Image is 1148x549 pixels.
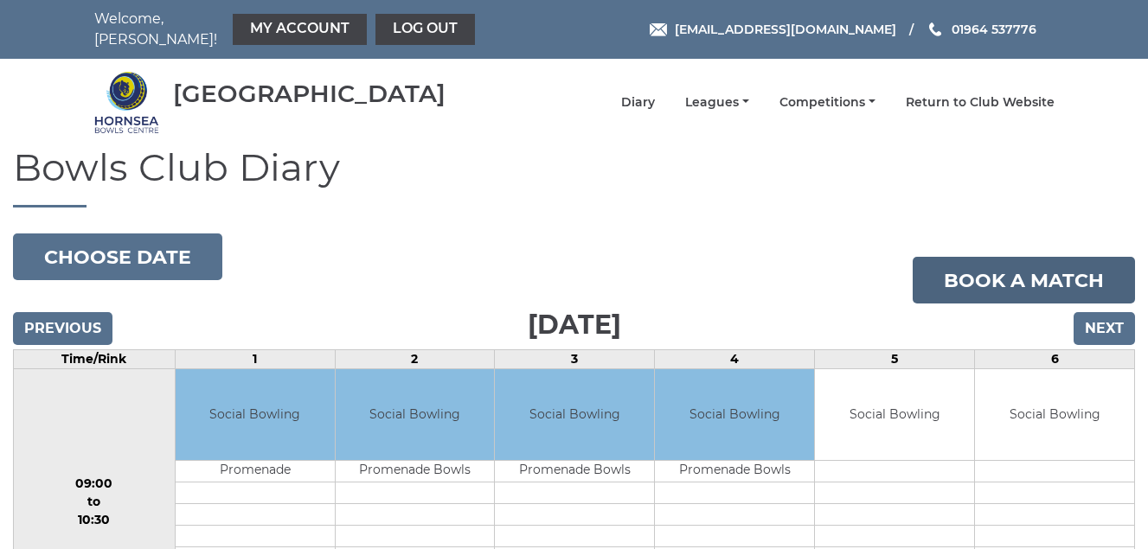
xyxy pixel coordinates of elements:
[675,22,896,37] span: [EMAIL_ADDRESS][DOMAIN_NAME]
[335,350,495,369] td: 2
[176,369,335,460] td: Social Bowling
[655,369,814,460] td: Social Bowling
[13,312,112,345] input: Previous
[913,257,1135,303] a: Book a match
[233,14,367,45] a: My Account
[655,350,815,369] td: 4
[14,350,176,369] td: Time/Rink
[1074,312,1135,345] input: Next
[655,460,814,482] td: Promenade Bowls
[13,146,1135,207] h1: Bowls Club Diary
[906,94,1055,111] a: Return to Club Website
[815,369,974,460] td: Social Bowling
[94,70,159,135] img: Hornsea Bowls Centre
[685,94,749,111] a: Leagues
[13,233,222,280] button: Choose date
[927,20,1036,39] a: Phone us 01964 537776
[929,22,941,36] img: Phone us
[375,14,475,45] a: Log out
[650,23,667,36] img: Email
[495,460,654,482] td: Promenade Bowls
[336,369,495,460] td: Social Bowling
[815,350,975,369] td: 5
[94,9,479,50] nav: Welcome, [PERSON_NAME]!
[495,369,654,460] td: Social Bowling
[176,460,335,482] td: Promenade
[621,94,655,111] a: Diary
[173,80,446,107] div: [GEOGRAPHIC_DATA]
[779,94,875,111] a: Competitions
[975,350,1135,369] td: 6
[175,350,335,369] td: 1
[952,22,1036,37] span: 01964 537776
[336,460,495,482] td: Promenade Bowls
[495,350,655,369] td: 3
[650,20,896,39] a: Email [EMAIL_ADDRESS][DOMAIN_NAME]
[975,369,1134,460] td: Social Bowling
